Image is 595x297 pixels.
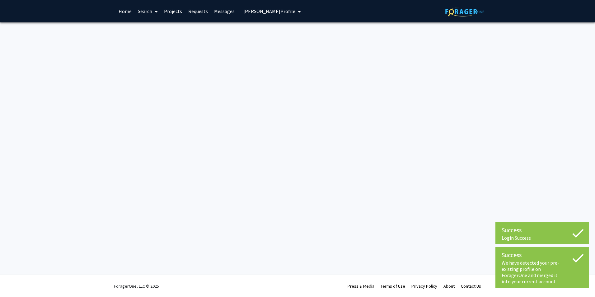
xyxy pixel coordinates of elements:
[161,0,185,22] a: Projects
[185,0,211,22] a: Requests
[211,0,238,22] a: Messages
[445,7,484,16] img: ForagerOne Logo
[348,283,374,289] a: Press & Media
[443,283,455,289] a: About
[411,283,437,289] a: Privacy Policy
[135,0,161,22] a: Search
[502,250,583,260] div: Success
[502,260,583,285] div: We have detected your pre-existing profile on ForagerOne and merged it into your current account.
[381,283,405,289] a: Terms of Use
[115,0,135,22] a: Home
[461,283,481,289] a: Contact Us
[243,8,295,14] span: [PERSON_NAME] Profile
[502,225,583,235] div: Success
[114,275,159,297] div: ForagerOne, LLC © 2025
[502,235,583,241] div: Login Success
